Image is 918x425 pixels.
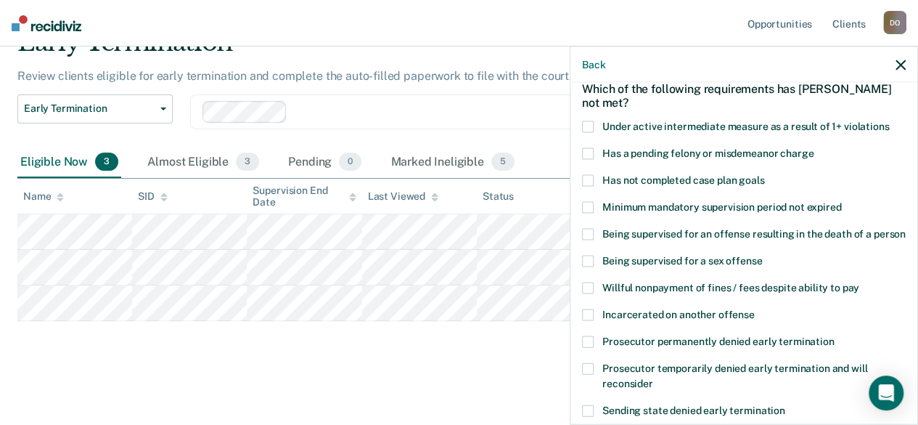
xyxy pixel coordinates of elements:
span: Prosecutor permanently denied early termination [602,336,834,347]
div: D O [883,11,906,34]
div: Last Viewed [368,190,438,203]
span: Under active intermediate measure as a result of 1+ violations [602,121,889,132]
span: Has a pending felony or misdemeanor charge [602,147,814,159]
div: Almost Eligible [144,147,262,179]
div: Marked Ineligible [388,147,517,179]
div: Eligible Now [17,147,121,179]
span: 0 [339,153,361,171]
span: 3 [95,153,118,171]
div: Open Intercom Messenger [869,376,903,410]
div: Status [483,190,514,203]
div: Supervision End Date [253,185,356,209]
span: Sending state denied early termination [602,405,785,416]
span: Prosecutor temporarily denied early termination and will reconsider [602,363,867,389]
span: Incarcerated on another offense [602,309,755,320]
span: Minimum mandatory supervision period not expired [602,201,841,213]
span: Willful nonpayment of fines / fees despite ability to pay [602,282,859,294]
div: Name [23,190,64,203]
span: Has not completed case plan goals [602,174,764,186]
button: Back [582,58,605,70]
span: Being supervised for a sex offense [602,255,762,267]
span: Early Termination [24,102,155,115]
img: Recidiviz [12,15,81,31]
span: Being supervised for an offense resulting in the death of a person [602,228,906,240]
div: SID [138,190,168,203]
div: Pending [285,147,364,179]
span: 5 [491,153,515,171]
span: 3 [236,153,259,171]
p: Review clients eligible for early termination and complete the auto-filled paperwork to file with... [17,69,572,83]
div: Early Termination [17,28,844,69]
div: Which of the following requirements has [PERSON_NAME] not met? [582,70,906,121]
